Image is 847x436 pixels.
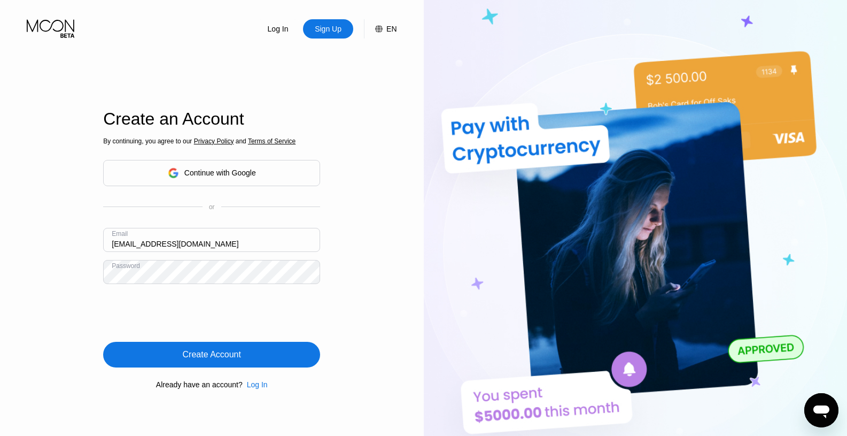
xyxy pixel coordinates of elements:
iframe: reCAPTCHA [103,292,266,334]
div: Log In [243,380,268,389]
div: Password [112,262,140,270]
div: Create Account [103,342,320,368]
div: Email [112,230,128,238]
span: Privacy Policy [194,137,234,145]
div: By continuing, you agree to our [103,137,320,145]
div: Continue with Google [103,160,320,186]
iframe: Bouton de lancement de la fenêtre de messagerie [804,393,838,427]
div: Create an Account [103,109,320,129]
div: EN [386,25,397,33]
div: Sign Up [303,19,353,39]
div: EN [364,19,397,39]
div: Sign Up [314,24,343,34]
div: Already have an account? [156,380,243,389]
div: Log In [253,19,303,39]
div: Create Account [183,349,241,360]
span: and [234,137,248,145]
div: or [209,203,215,211]
div: Log In [267,24,290,34]
div: Continue with Google [184,169,256,177]
span: Terms of Service [248,137,296,145]
div: Log In [247,380,268,389]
